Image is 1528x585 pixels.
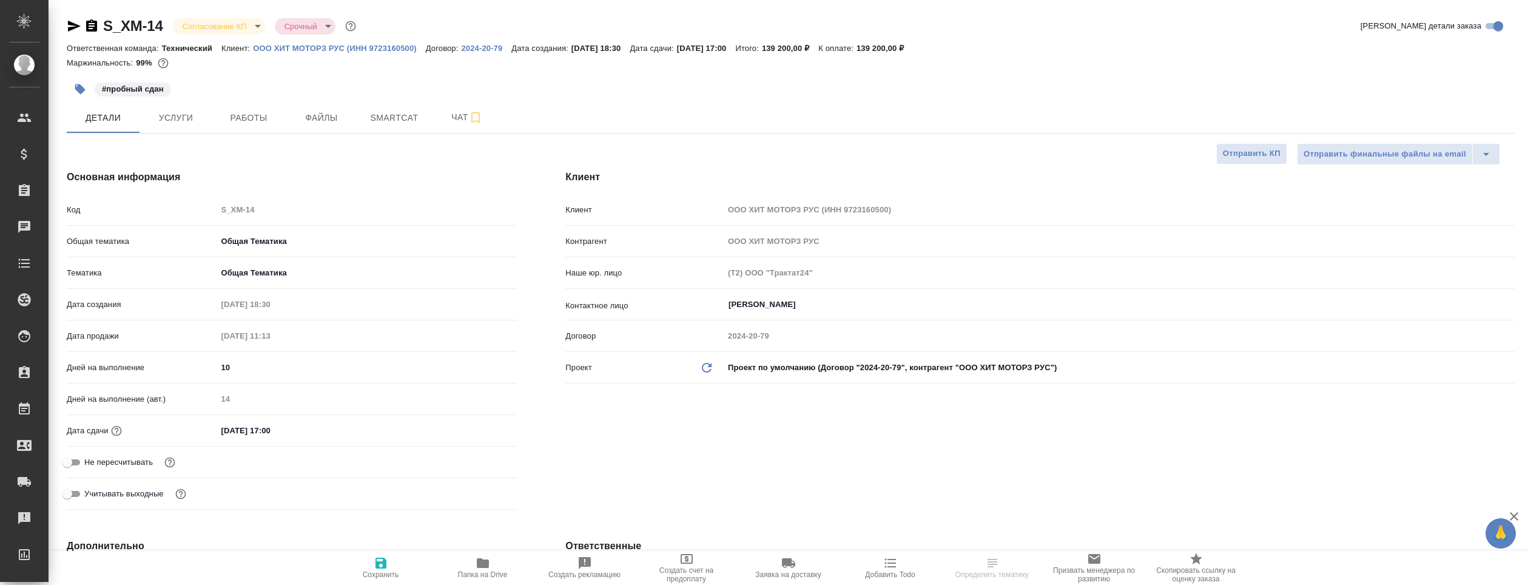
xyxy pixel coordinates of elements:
p: Клиент: [221,44,253,53]
span: Услуги [147,110,205,126]
button: Создать рекламацию [534,551,636,585]
button: Папка на Drive [432,551,534,585]
button: Согласование КП [179,21,251,32]
input: Пустое поле [217,201,517,218]
input: Пустое поле [217,390,517,408]
h4: Дополнительно [67,539,517,553]
span: Не пересчитывать [84,456,153,468]
span: [PERSON_NAME] детали заказа [1361,20,1481,32]
button: 882.80 RUB; [155,55,171,71]
p: Клиент [565,204,724,216]
p: Контрагент [565,235,724,248]
a: S_XM-14 [103,18,163,34]
p: [DATE] 18:30 [571,44,630,53]
span: Отправить финальные файлы на email [1304,147,1466,161]
p: Тематика [67,267,217,279]
button: Скопировать ссылку на оценку заказа [1145,551,1247,585]
span: Отправить КП [1223,147,1281,161]
button: Заявка на доставку [738,551,840,585]
button: Добавить тэг [67,76,93,103]
span: Создать рекламацию [548,570,621,579]
p: Технический [162,44,221,53]
input: Пустое поле [217,327,323,345]
p: [DATE] 17:00 [677,44,736,53]
p: Наше юр. лицо [565,267,724,279]
input: Пустое поле [724,201,1515,218]
p: Дата создания: [511,44,571,53]
button: Призвать менеджера по развитию [1043,551,1145,585]
input: Пустое поле [724,327,1515,345]
div: split button [1297,143,1500,165]
p: Код [67,204,217,216]
button: Open [1508,303,1510,306]
p: К оплате: [818,44,857,53]
h4: Основная информация [67,170,517,184]
a: ООО ХИТ МОТОРЗ РУС (ИНН 9723160500) [253,42,426,53]
p: Маржинальность: [67,58,136,67]
p: Итого: [735,44,761,53]
span: Smartcat [365,110,423,126]
button: Доп статусы указывают на важность/срочность заказа [343,18,358,34]
div: Согласование КП [173,18,265,35]
p: Общая тематика [67,235,217,248]
div: Общая Тематика [217,231,517,252]
input: ✎ Введи что-нибудь [217,359,517,376]
p: Договор [565,330,724,342]
button: Отправить КП [1216,143,1287,164]
p: Дата продажи [67,330,217,342]
span: Учитывать выходные [84,488,164,500]
input: Пустое поле [724,232,1515,250]
div: Согласование КП [275,18,335,35]
h4: Клиент [565,170,1515,184]
span: Создать счет на предоплату [643,566,730,583]
p: Ответственная команда: [67,44,162,53]
input: Пустое поле [724,264,1515,282]
p: Дата сдачи [67,425,109,437]
p: Дата создания [67,299,217,311]
span: Сохранить [363,570,399,579]
p: Договор: [426,44,462,53]
button: Скопировать ссылку [84,19,99,33]
input: Пустое поле [217,296,323,313]
span: пробный сдан [93,83,172,93]
div: Общая Тематика [217,263,517,283]
button: Срочный [281,21,321,32]
input: ✎ Введи что-нибудь [217,422,323,439]
p: 139 200,00 ₽ [762,44,818,53]
span: Заявка на доставку [755,570,821,579]
button: Сохранить [330,551,432,585]
a: 2024-20-79 [461,42,511,53]
span: 🙏 [1490,521,1511,546]
p: ООО ХИТ МОТОРЗ РУС (ИНН 9723160500) [253,44,426,53]
p: Дней на выполнение (авт.) [67,393,217,405]
button: Скопировать ссылку для ЯМессенджера [67,19,81,33]
p: Дней на выполнение [67,362,217,374]
p: 2024-20-79 [461,44,511,53]
p: 139 200,00 ₽ [857,44,913,53]
button: Отправить финальные файлы на email [1297,143,1473,165]
svg: Подписаться [468,110,483,125]
span: Папка на Drive [458,570,508,579]
button: 🙏 [1486,518,1516,549]
button: Создать счет на предоплату [636,551,738,585]
span: Скопировать ссылку на оценку заказа [1153,566,1240,583]
span: Добавить Todo [865,570,915,579]
button: Включи, если не хочешь, чтобы указанная дата сдачи изменилась после переставления заказа в 'Подтв... [162,455,178,470]
span: Файлы [292,110,351,126]
span: Призвать менеджера по развитию [1051,566,1138,583]
p: Дата сдачи: [630,44,676,53]
span: Работы [220,110,278,126]
p: Контактное лицо [565,300,724,312]
button: Выбери, если сб и вс нужно считать рабочими днями для выполнения заказа. [173,486,189,502]
button: Если добавить услуги и заполнить их объемом, то дата рассчитается автоматически [109,423,124,439]
p: 99% [136,58,155,67]
button: Добавить Todo [840,551,941,585]
span: Чат [438,110,496,125]
div: Проект по умолчанию (Договор "2024-20-79", контрагент "ООО ХИТ МОТОРЗ РУС") [724,357,1515,378]
button: Определить тематику [941,551,1043,585]
p: #пробный сдан [102,83,164,95]
span: Детали [74,110,132,126]
p: Проект [565,362,592,374]
span: Определить тематику [955,570,1029,579]
h4: Ответственные [565,539,1515,553]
